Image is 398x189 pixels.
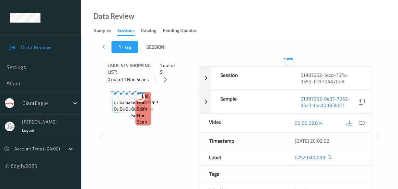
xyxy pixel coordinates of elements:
[108,62,158,75] span: Labels in shopping list:
[125,106,154,112] span: out-of-scope
[93,13,134,19] div: Data Review
[199,149,285,165] div: Label
[211,90,291,113] div: Sample
[199,66,371,90] div: Session01987262-1ecd-76fb-9559-ff7f704470e3
[199,90,371,113] div: Sample01987262-9e37-7062-86c3-1bcd0d83b811
[295,120,323,126] a: 00:00:32.614
[108,75,194,83] div: 0 out of 1 Non Scans
[111,41,138,53] button: Tag
[141,26,163,35] a: Catalog
[120,106,148,112] span: out-of-scope
[163,26,203,35] a: Pending Updates
[211,67,291,89] div: Session
[295,137,361,144] div: [DATE] 20:02:02
[117,27,135,36] div: Sessions
[300,95,357,108] a: 01987262-9e37-7062-86c3-1bcd0d83b811
[163,27,197,35] div: Pending Updates
[199,166,285,182] div: Tags
[117,26,141,36] a: Sessions
[137,112,149,125] span: non-scan
[146,44,165,50] span: Session:
[295,154,325,160] a: 02529300099
[199,114,285,132] div: Video
[291,67,371,89] div: 01987262-1ecd-76fb-9559-ff7f704470e3
[114,106,142,112] span: out-of-scope
[94,27,111,35] div: Samples
[141,27,156,35] div: Catalog
[94,26,117,35] a: Samples
[199,133,285,149] div: Timestamp
[131,106,158,119] span: out-of-scope
[137,93,149,112] span: Label: Non-Scan
[160,62,178,75] span: 1 out of 5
